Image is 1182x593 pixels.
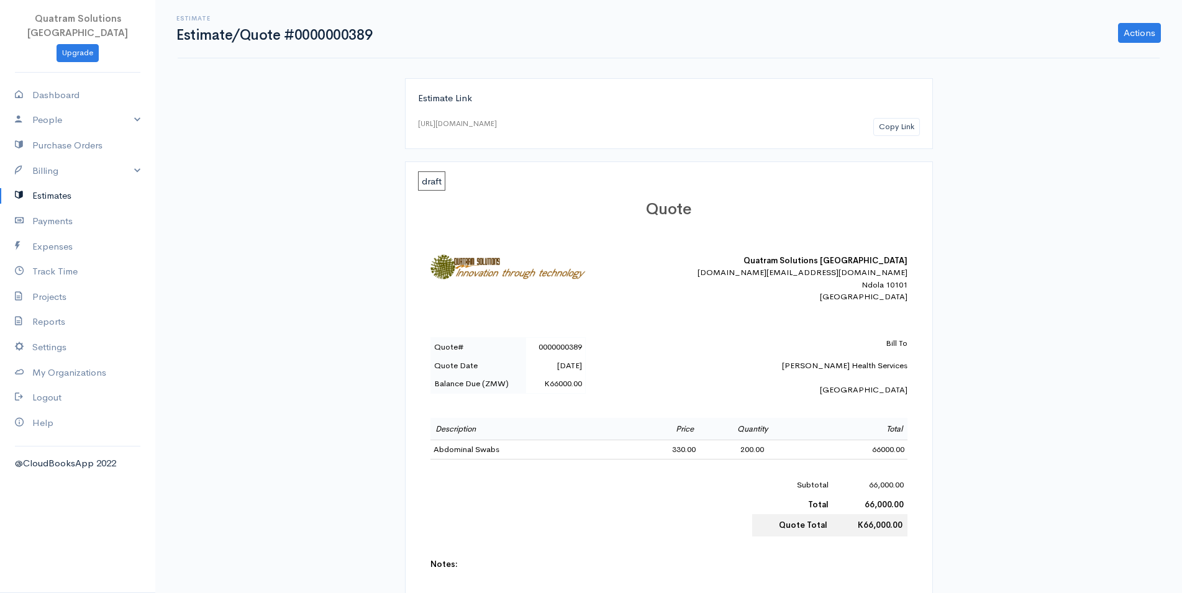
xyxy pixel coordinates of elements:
[430,356,526,375] td: Quote Date
[176,27,372,43] h1: Estimate/Quote #0000000389
[621,440,699,459] td: 330.00
[752,475,832,495] td: Subtotal
[430,255,586,279] img: logo-31762.jpg
[873,118,920,136] button: Copy Link
[806,440,907,459] td: 66000.00
[806,418,907,440] td: Total
[1118,23,1161,43] a: Actions
[430,559,458,569] b: Notes:
[621,418,699,440] td: Price
[526,374,585,393] td: K66000.00
[430,201,907,219] h1: Quote
[430,338,526,356] td: Quote#
[418,91,920,106] div: Estimate Link
[526,338,585,356] td: 0000000389
[57,44,99,62] a: Upgrade
[743,255,907,266] b: Quatram Solutions [GEOGRAPHIC_DATA]
[430,418,621,440] td: Description
[418,171,445,191] span: draft
[690,337,907,396] div: [PERSON_NAME] Health Services [GEOGRAPHIC_DATA]
[27,12,128,38] span: Quatram Solutions [GEOGRAPHIC_DATA]
[430,440,621,459] td: Abdominal Swabs
[699,440,806,459] td: 200.00
[808,499,829,510] b: Total
[752,514,832,536] td: Quote Total
[430,374,526,393] td: Balance Due (ZMW)
[526,356,585,375] td: [DATE]
[15,456,140,471] div: @CloudBooksApp 2022
[832,514,907,536] td: K66,000.00
[176,15,372,22] h6: Estimate
[690,266,907,303] div: [DOMAIN_NAME][EMAIL_ADDRESS][DOMAIN_NAME] Ndola 10101 [GEOGRAPHIC_DATA]
[699,418,806,440] td: Quantity
[832,475,907,495] td: 66,000.00
[865,499,904,510] b: 66,000.00
[418,118,497,129] div: [URL][DOMAIN_NAME]
[690,337,907,350] p: Bill To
